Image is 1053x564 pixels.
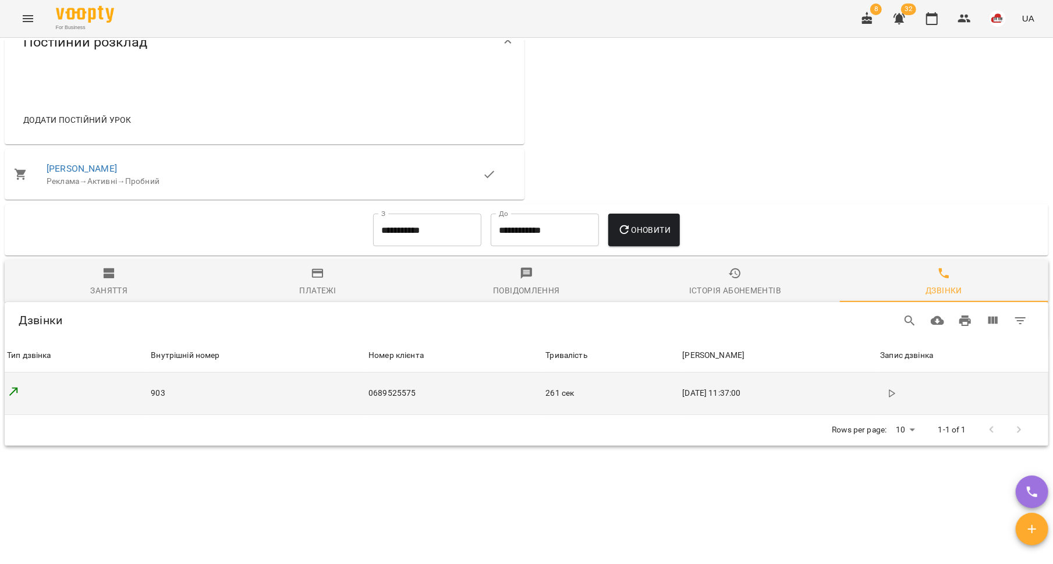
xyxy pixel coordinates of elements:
span: Тривалість [545,349,678,363]
div: Sort [880,349,933,363]
span: Додати постійний урок [23,113,131,127]
button: View Columns [979,307,1007,335]
h6: Дзвінки [19,311,479,329]
td: [DATE] 11:37:00 [680,373,878,415]
button: Menu [14,5,42,33]
div: [PERSON_NAME] [683,349,745,363]
div: Sort [545,349,587,363]
button: Filter Table [1006,307,1034,335]
img: Voopty Logo [56,6,114,23]
div: 10 [891,421,919,438]
div: Sort [7,349,51,363]
div: Sort [368,349,424,363]
div: Історія абонементів [689,283,781,297]
span: 0689525575 [368,388,416,398]
span: Запис дзвінка [880,349,1046,363]
button: Download CSV [924,307,952,335]
div: Постійний розклад [5,12,524,72]
p: 1-1 of 1 [938,424,966,436]
button: Додати постійний урок [19,109,136,130]
span: Тип дзвінка [7,349,146,363]
div: Дзвінки [926,283,962,297]
span: For Business [56,24,114,31]
button: Print [951,307,979,335]
div: Тип дзвінка [7,349,51,363]
a: [PERSON_NAME] [47,163,117,174]
div: Внутрішній номер [151,349,219,363]
div: Платежі [300,283,336,297]
span: Внутрішній номер [151,349,364,363]
div: Реклама Активні Пробний [47,176,483,187]
span: Номер клієнта [368,349,541,363]
div: Заняття [90,283,127,297]
button: Оновити [608,214,680,246]
span: → [117,176,125,186]
span: UA [1022,12,1034,24]
span: Оновити [618,223,671,237]
div: Запис дзвінка [880,349,933,363]
span: Постійний розклад [23,33,147,51]
img: 42377b0de29e0fb1f7aad4b12e1980f7.jpeg [990,10,1006,27]
span: 32 [901,3,916,15]
td: 261 сек [543,373,680,415]
td: 903 [148,373,366,415]
div: Table Toolbar [5,302,1048,339]
div: Повідомлення [493,283,560,297]
span: 8 [870,3,882,15]
span: [PERSON_NAME] [683,349,876,363]
div: Sort [151,349,219,363]
div: Тривалість [545,349,587,363]
button: UA [1017,8,1039,29]
span: → [79,176,87,186]
button: Search [896,307,924,335]
div: Номер клієнта [368,349,424,363]
p: Rows per page: [832,424,887,436]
